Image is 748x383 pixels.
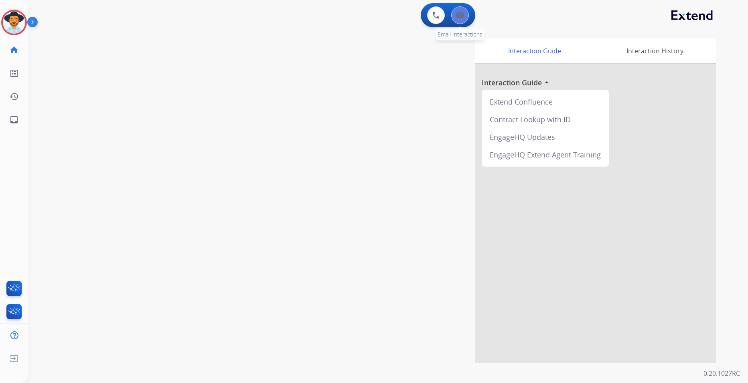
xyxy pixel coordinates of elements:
div: Contract Lookup with ID [485,111,606,128]
p: 0.20.1027RC [703,369,740,378]
div: EngageHQ Extend Agent Training [485,146,606,163]
mat-icon: list_alt [9,69,19,78]
div: Interaction History [594,38,716,63]
img: avatar [3,11,25,34]
div: Extend Confluence [485,93,606,111]
div: EngageHQ Updates [485,128,606,146]
mat-icon: history [9,92,19,101]
mat-icon: home [9,45,19,55]
span: Email Interactions [438,30,482,38]
mat-icon: inbox [9,115,19,125]
div: Interaction Guide [475,38,594,63]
